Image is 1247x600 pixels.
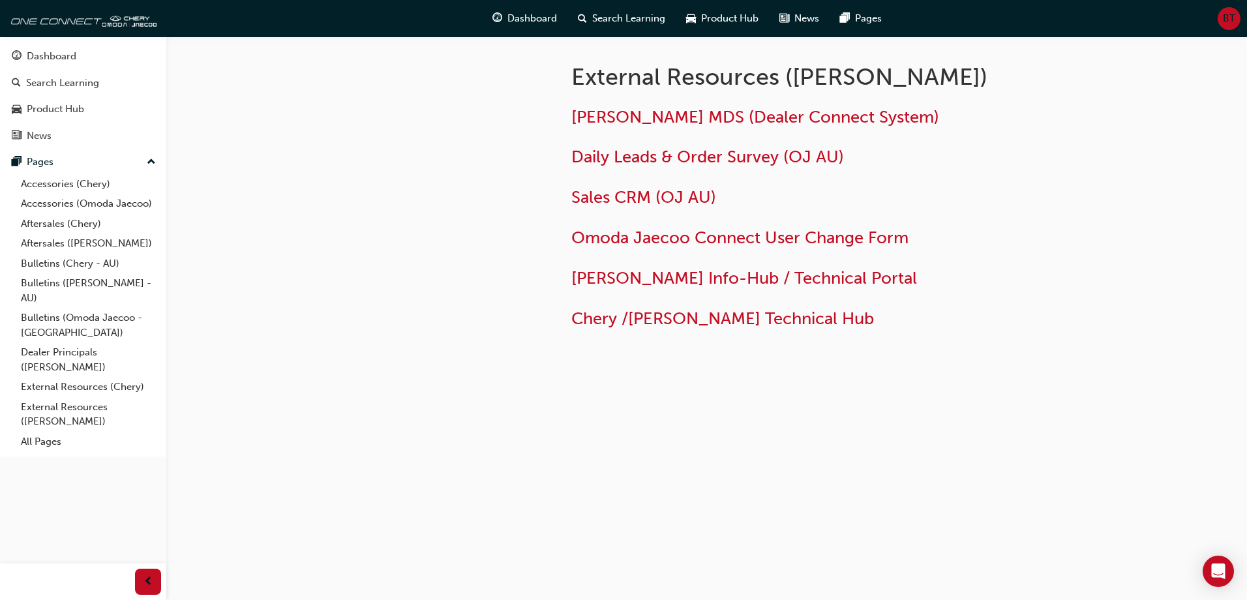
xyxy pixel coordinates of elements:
a: guage-iconDashboard [482,5,567,32]
span: prev-icon [143,574,153,590]
button: BT [1218,7,1240,30]
a: Dashboard [5,44,161,68]
a: Chery /[PERSON_NAME] Technical Hub [571,308,874,329]
div: Open Intercom Messenger [1203,556,1234,587]
a: car-iconProduct Hub [676,5,769,32]
span: news-icon [779,10,789,27]
a: Bulletins (Chery - AU) [16,254,161,274]
a: Daily Leads & Order Survey (OJ AU) [571,147,844,167]
h1: External Resources ([PERSON_NAME]) [571,63,999,91]
span: guage-icon [12,51,22,63]
button: Pages [5,150,161,174]
span: Pages [855,11,882,26]
span: Dashboard [507,11,557,26]
a: pages-iconPages [830,5,892,32]
a: [PERSON_NAME] Info-Hub / Technical Portal [571,268,917,288]
a: News [5,124,161,148]
a: Sales CRM (OJ AU) [571,187,716,207]
span: search-icon [578,10,587,27]
img: oneconnect [7,5,157,31]
div: News [27,128,52,143]
span: guage-icon [492,10,502,27]
a: Product Hub [5,97,161,121]
a: Bulletins (Omoda Jaecoo - [GEOGRAPHIC_DATA]) [16,308,161,342]
span: Search Learning [592,11,665,26]
a: Search Learning [5,71,161,95]
span: car-icon [12,104,22,115]
div: Search Learning [26,76,99,91]
a: Dealer Principals ([PERSON_NAME]) [16,342,161,377]
a: External Resources (Chery) [16,377,161,397]
a: All Pages [16,432,161,452]
a: search-iconSearch Learning [567,5,676,32]
a: Aftersales ([PERSON_NAME]) [16,233,161,254]
a: External Resources ([PERSON_NAME]) [16,397,161,432]
span: News [794,11,819,26]
span: news-icon [12,130,22,142]
div: Pages [27,155,53,170]
a: Omoda Jaecoo Connect User Change Form [571,228,909,248]
a: Aftersales (Chery) [16,214,161,234]
div: Product Hub [27,102,84,117]
span: BT [1223,11,1235,26]
a: Accessories (Omoda Jaecoo) [16,194,161,214]
span: car-icon [686,10,696,27]
button: DashboardSearch LearningProduct HubNews [5,42,161,150]
a: news-iconNews [769,5,830,32]
span: up-icon [147,154,156,171]
span: search-icon [12,78,21,89]
div: Dashboard [27,49,76,64]
a: Accessories (Chery) [16,174,161,194]
span: pages-icon [840,10,850,27]
span: Product Hub [701,11,759,26]
span: pages-icon [12,157,22,168]
a: [PERSON_NAME] MDS (Dealer Connect System) [571,107,939,127]
a: Bulletins ([PERSON_NAME] - AU) [16,273,161,308]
